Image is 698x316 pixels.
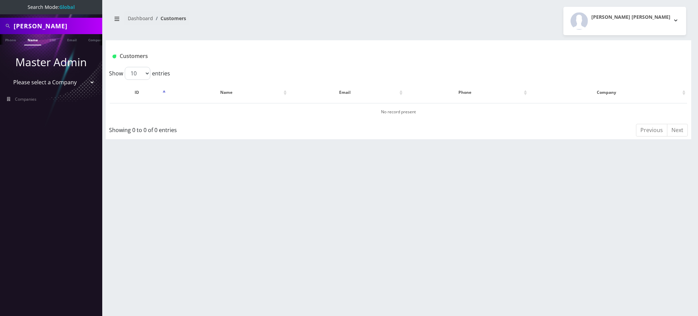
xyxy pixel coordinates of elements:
[14,19,101,32] input: Search All Companies
[405,83,529,102] th: Phone: activate to sort column ascending
[289,83,404,102] th: Email: activate to sort column ascending
[563,7,686,35] button: [PERSON_NAME] [PERSON_NAME]
[529,83,687,102] th: Company: activate to sort column ascending
[109,123,345,134] div: Showing 0 to 0 of 0 entries
[168,83,288,102] th: Name: activate to sort column ascending
[24,34,41,45] a: Name
[111,11,393,31] nav: breadcrumb
[15,96,36,102] span: Companies
[85,34,108,45] a: Company
[591,14,670,20] h2: [PERSON_NAME] [PERSON_NAME]
[153,15,186,22] li: Customers
[112,53,587,59] h1: Customers
[667,124,688,137] a: Next
[110,83,167,102] th: ID: activate to sort column descending
[46,34,59,45] a: SIM
[110,103,687,120] td: No record present
[128,15,153,21] a: Dashboard
[125,67,150,80] select: Showentries
[59,4,75,10] strong: Global
[28,4,75,10] span: Search Mode:
[636,124,667,137] a: Previous
[109,67,170,80] label: Show entries
[64,34,80,45] a: Email
[2,34,19,45] a: Phone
